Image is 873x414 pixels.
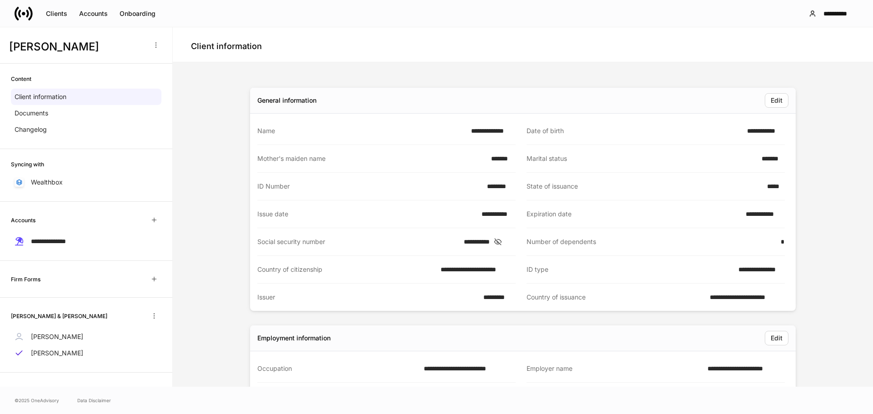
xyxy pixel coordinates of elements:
[257,293,478,302] div: Issuer
[11,89,161,105] a: Client information
[11,329,161,345] a: [PERSON_NAME]
[73,6,114,21] button: Accounts
[15,125,47,134] p: Changelog
[257,154,486,163] div: Mother's maiden name
[15,397,59,404] span: © 2025 OneAdvisory
[771,334,783,343] div: Edit
[257,209,476,219] div: Issue date
[11,75,31,83] h6: Content
[257,182,482,191] div: ID Number
[31,178,63,187] p: Wealthbox
[11,216,35,224] h6: Accounts
[31,349,83,358] p: [PERSON_NAME]
[257,237,458,246] div: Social security number
[191,41,262,52] h4: Client information
[11,312,107,320] h6: [PERSON_NAME] & [PERSON_NAME]
[527,237,775,246] div: Number of dependents
[257,126,466,135] div: Name
[771,96,783,105] div: Edit
[15,92,66,101] p: Client information
[527,209,740,219] div: Expiration date
[257,334,331,343] div: Employment information
[765,331,788,345] button: Edit
[79,9,108,18] div: Accounts
[527,265,733,274] div: ID type
[527,364,702,373] div: Employer name
[11,121,161,138] a: Changelog
[11,105,161,121] a: Documents
[40,6,73,21] button: Clients
[527,126,742,135] div: Date of birth
[15,109,48,118] p: Documents
[46,9,67,18] div: Clients
[257,364,418,373] div: Occupation
[527,154,756,163] div: Marital status
[11,160,44,169] h6: Syncing with
[765,93,788,108] button: Edit
[120,9,156,18] div: Onboarding
[11,174,161,190] a: Wealthbox
[77,397,111,404] a: Data Disclaimer
[527,182,762,191] div: State of issuance
[527,293,704,302] div: Country of issuance
[31,332,83,341] p: [PERSON_NAME]
[257,96,316,105] div: General information
[114,6,161,21] button: Onboarding
[11,345,161,361] a: [PERSON_NAME]
[257,265,435,274] div: Country of citizenship
[9,40,145,54] h3: [PERSON_NAME]
[11,275,40,284] h6: Firm Forms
